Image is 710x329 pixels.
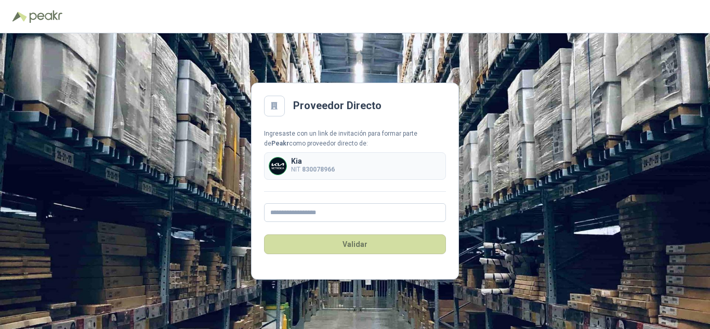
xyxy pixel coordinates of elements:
div: Ingresaste con un link de invitación para formar parte de como proveedor directo de: [264,129,446,149]
img: Company Logo [269,157,286,175]
button: Validar [264,234,446,254]
p: Kia [291,157,335,165]
img: Peakr [29,10,62,23]
h2: Proveedor Directo [293,98,382,114]
img: Logo [12,11,27,22]
b: 830078966 [302,166,335,173]
p: NIT [291,165,335,175]
b: Peakr [271,140,289,147]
